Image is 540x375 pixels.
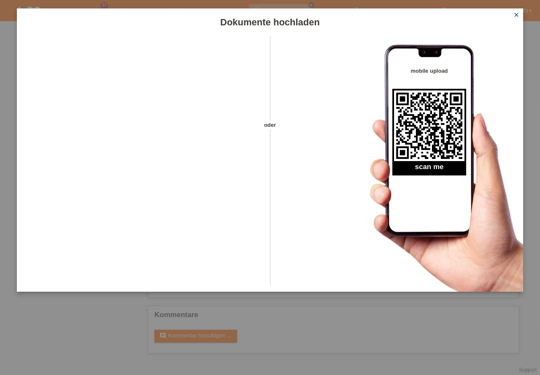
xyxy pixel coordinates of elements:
a: close [511,11,522,20]
h1: Dokumente hochladen [17,17,523,27]
span: oder [255,120,285,129]
h2: scan me [392,163,466,175]
i: close [513,11,520,18]
h4: mobile upload [392,68,466,74]
iframe: Upload [30,57,255,268]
